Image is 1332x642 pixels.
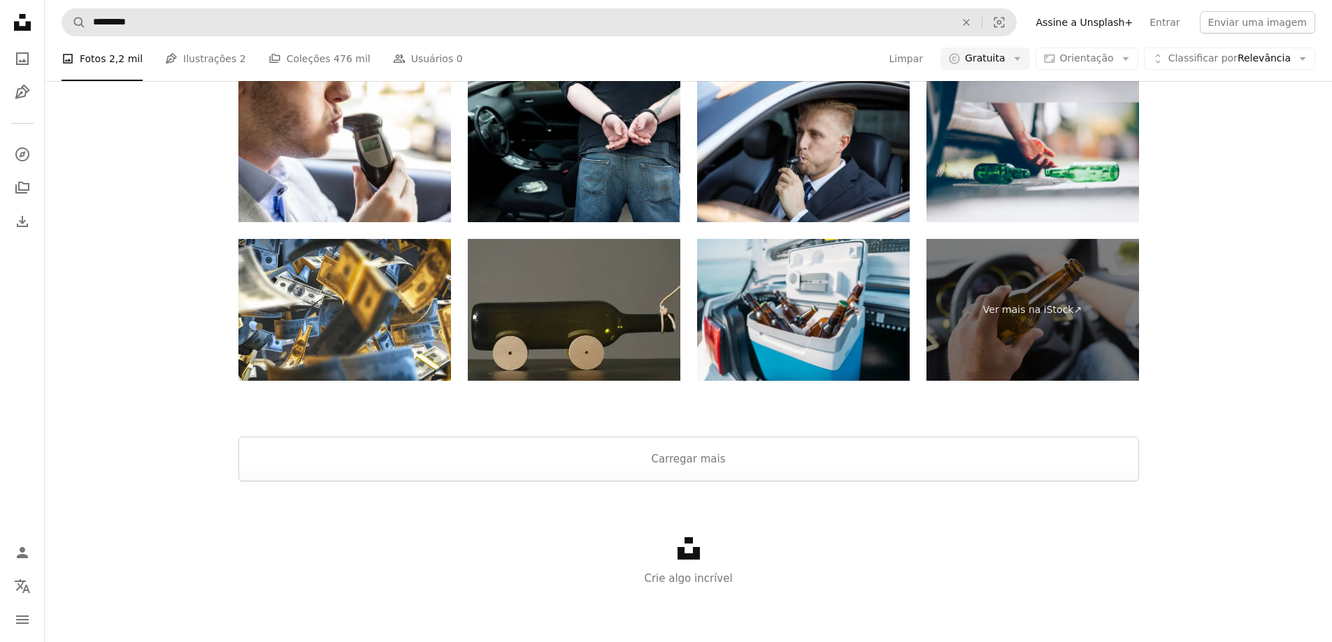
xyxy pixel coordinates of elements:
img: close-up vista da geladeira portátil com pé de cerveja no carro [697,239,910,381]
button: Pesquise na Unsplash [62,9,86,36]
button: Enviar uma imagem [1200,11,1315,34]
img: Homem tomando álcool texto [697,81,910,223]
a: Coleções [8,174,36,202]
a: Histórico de downloads [8,207,36,235]
span: 476 mil [334,51,371,66]
img: Rescaldo de um motorista bêbado em um acidente de carro [926,81,1139,223]
span: Gratuita [965,52,1005,66]
button: Orientação [1036,48,1138,70]
a: Assine a Unsplash+ [1028,11,1142,34]
button: Limpar [951,9,982,36]
span: Relevância [1168,52,1291,66]
a: Ver mais na iStock↗ [926,239,1139,381]
span: Classificar por [1168,52,1238,64]
a: Coleções 476 mil [268,36,371,81]
button: Idioma [8,572,36,600]
button: Menu [8,606,36,634]
img: Homem sentado dentro do carro a fazer teste de álcool [238,81,451,223]
a: Explorar [8,140,36,168]
a: Entrar / Cadastrar-se [8,539,36,567]
p: Crie algo incrível [45,570,1332,587]
button: Carregar mais [238,437,1139,481]
a: Fotos [8,45,36,73]
button: Classificar porRelevância [1144,48,1315,70]
span: 2 [240,51,246,66]
button: Limpar [889,48,924,70]
a: Ilustrações [8,78,36,106]
form: Pesquise conteúdo visual em todo o site [62,8,1017,36]
span: 0 [457,51,463,66]
img: notas de dinheiro voando em dinheiro [238,239,451,381]
span: Orientação [1060,52,1114,64]
a: Início — Unsplash [8,8,36,39]
a: Usuários 0 [393,36,463,81]
a: Entrar [1141,11,1188,34]
button: Gratuita [940,48,1030,70]
img: Carro de brinquedo feito de uma garrafa de vinho de vidro empurrando por uma corda em um chão [468,239,680,381]
a: Ilustrações 2 [165,36,246,81]
button: Pesquisa visual [982,9,1016,36]
img: Dirigir embriagado detenção DUI Car & homem álcool garrafa Handcufts [468,81,680,223]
